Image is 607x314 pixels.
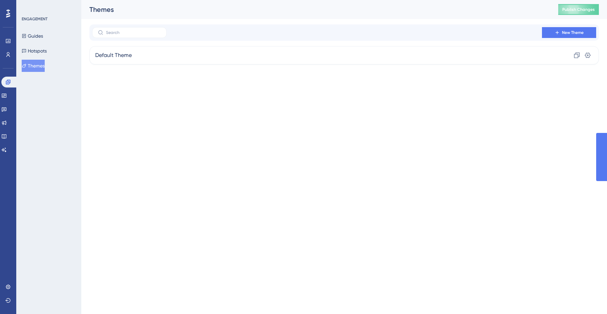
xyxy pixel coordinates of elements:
[562,30,584,35] span: New Theme
[95,51,132,59] span: Default Theme
[579,287,599,308] iframe: UserGuiding AI Assistant Launcher
[22,16,47,22] div: ENGAGEMENT
[22,60,45,72] button: Themes
[558,4,599,15] button: Publish Changes
[89,5,541,14] div: Themes
[106,30,161,35] input: Search
[22,45,47,57] button: Hotspots
[22,30,43,42] button: Guides
[542,27,596,38] button: New Theme
[562,7,595,12] span: Publish Changes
